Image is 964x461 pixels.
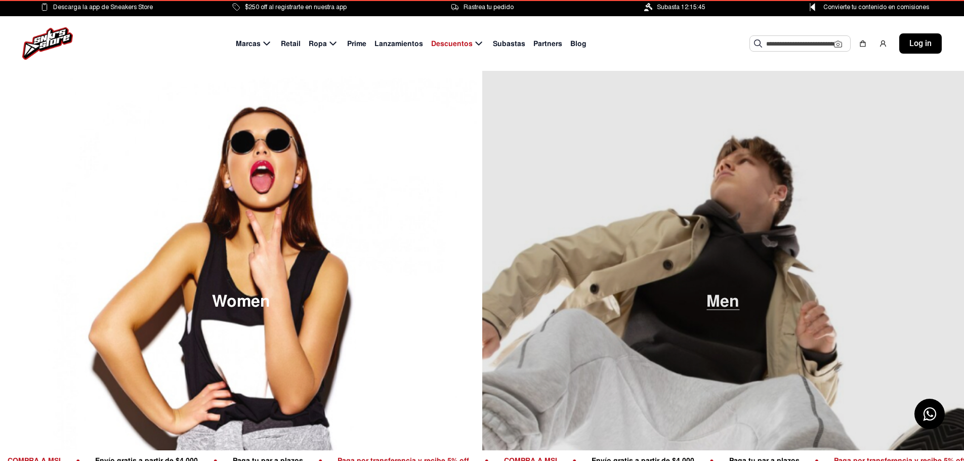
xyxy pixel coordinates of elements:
[53,2,153,13] span: Descarga la app de Sneakers Store
[806,3,819,11] img: Control Point Icon
[879,39,887,48] img: user
[823,2,929,13] span: Convierte tu contenido en comisiones
[374,38,423,49] span: Lanzamientos
[431,38,473,49] span: Descuentos
[570,38,586,49] span: Blog
[754,39,762,48] img: Buscar
[493,38,525,49] span: Subastas
[706,293,739,310] span: Men
[281,38,301,49] span: Retail
[347,38,366,49] span: Prime
[236,38,261,49] span: Marcas
[834,40,842,48] img: Cámara
[245,2,347,13] span: $250 off al registrarte en nuestra app
[464,2,514,13] span: Rastrea tu pedido
[533,38,562,49] span: Partners
[212,294,270,310] span: Women
[22,27,73,60] img: logo
[859,39,867,48] img: shopping
[909,37,932,50] span: Log in
[309,38,327,49] span: Ropa
[657,2,705,13] span: Subasta 12:15:45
